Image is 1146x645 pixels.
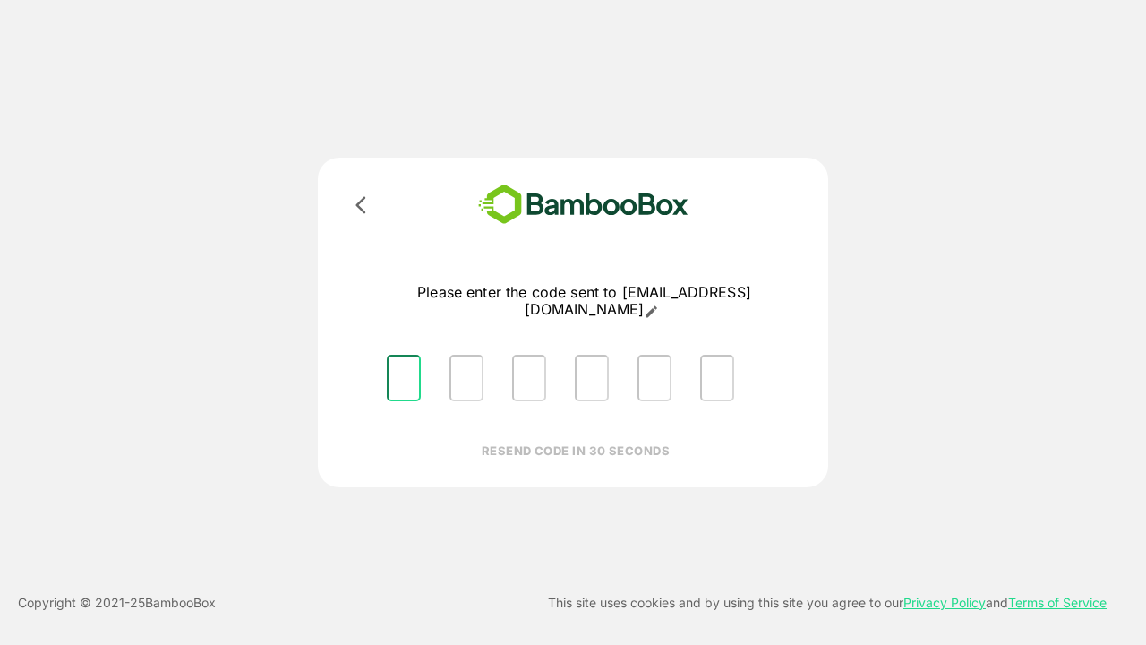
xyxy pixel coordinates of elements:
img: bamboobox [452,179,714,230]
input: Please enter OTP character 1 [387,355,421,401]
a: Privacy Policy [903,595,986,610]
p: Please enter the code sent to [EMAIL_ADDRESS][DOMAIN_NAME] [372,284,796,319]
input: Please enter OTP character 5 [637,355,671,401]
input: Please enter OTP character 6 [700,355,734,401]
p: This site uses cookies and by using this site you agree to our and [548,592,1107,614]
input: Please enter OTP character 2 [449,355,483,401]
p: Copyright © 2021- 25 BambooBox [18,592,216,614]
a: Terms of Service [1008,595,1107,610]
input: Please enter OTP character 3 [512,355,546,401]
input: Please enter OTP character 4 [575,355,609,401]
